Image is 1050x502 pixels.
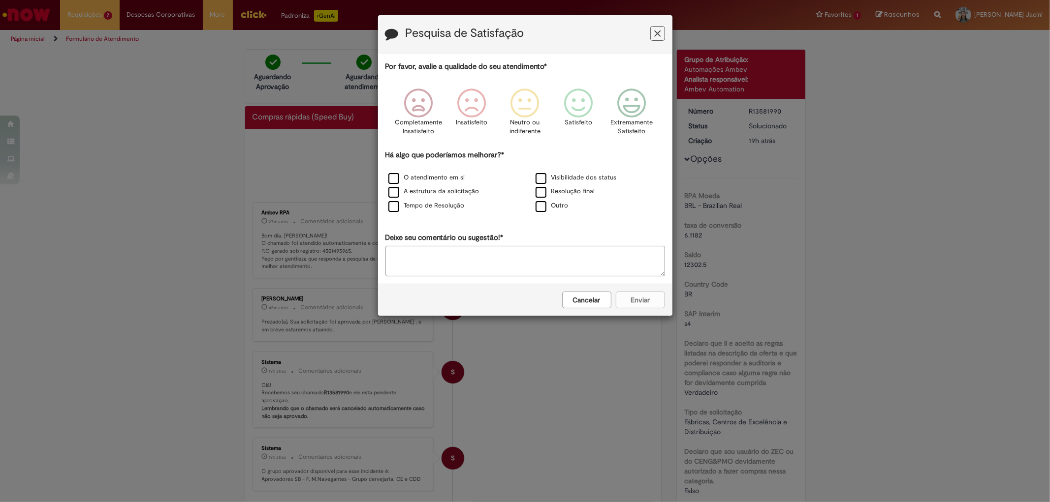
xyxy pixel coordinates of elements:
p: Completamente Insatisfeito [395,118,442,136]
div: Insatisfeito [446,81,497,148]
label: Tempo de Resolução [388,201,465,210]
div: Completamente Insatisfeito [393,81,444,148]
label: Outro [536,201,569,210]
p: Neutro ou indiferente [507,118,542,136]
p: Insatisfeito [456,118,487,127]
label: Por favor, avalie a qualidade do seu atendimento* [385,61,547,72]
label: A estrutura da solicitação [388,187,479,196]
div: Há algo que poderíamos melhorar?* [385,150,665,213]
div: Neutro ou indiferente [500,81,550,148]
p: Extremamente Satisfeito [610,118,653,136]
div: Extremamente Satisfeito [606,81,657,148]
div: Satisfeito [553,81,604,148]
label: Visibilidade dos status [536,173,617,182]
p: Satisfeito [565,118,592,127]
label: Deixe seu comentário ou sugestão!* [385,233,504,243]
label: Resolução final [536,187,595,196]
button: Cancelar [562,292,611,308]
label: Pesquisa de Satisfação [406,27,524,40]
label: O atendimento em si [388,173,465,182]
